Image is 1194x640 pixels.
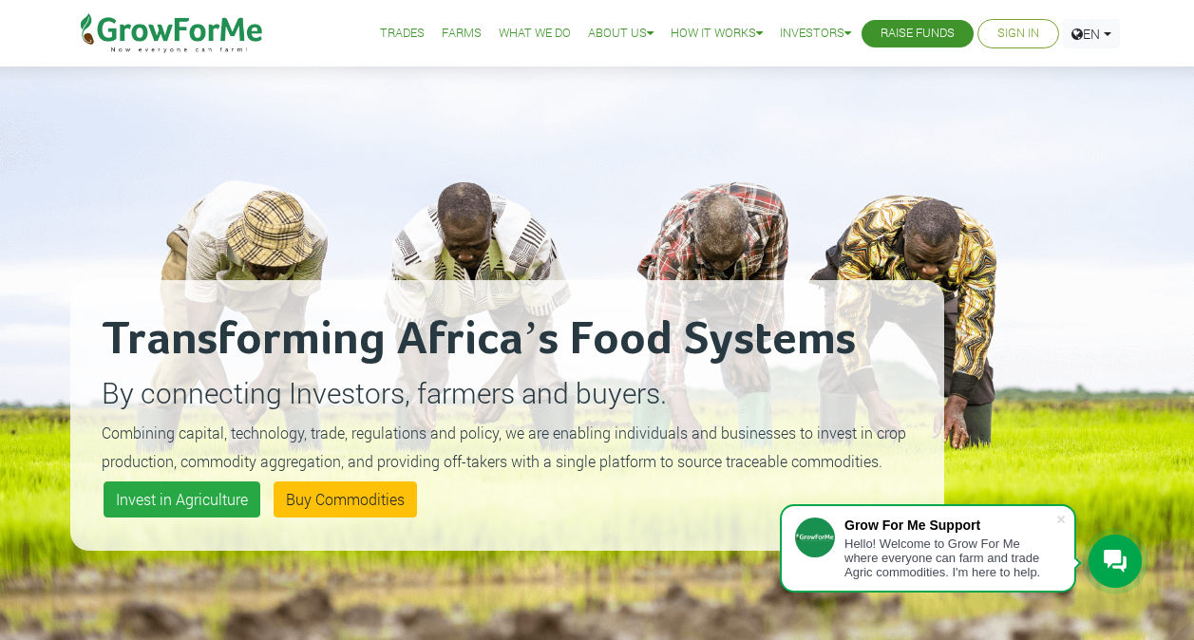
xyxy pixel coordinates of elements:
a: About Us [588,24,654,44]
a: Raise Funds [881,24,955,44]
div: Grow For Me Support [844,518,1055,533]
small: Combining capital, technology, trade, regulations and policy, we are enabling individuals and bus... [102,423,906,471]
a: Invest in Agriculture [104,481,260,518]
p: By connecting Investors, farmers and buyers. [102,371,913,414]
a: Investors [780,24,851,44]
a: Farms [442,24,482,44]
a: Buy Commodities [274,481,417,518]
a: What We Do [499,24,571,44]
a: How it Works [671,24,763,44]
a: Sign In [997,24,1039,44]
h2: Transforming Africa’s Food Systems [102,311,913,368]
div: Hello! Welcome to Grow For Me where everyone can farm and trade Agric commodities. I'm here to help. [844,536,1055,579]
a: Trades [380,24,425,44]
a: EN [1063,19,1120,48]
